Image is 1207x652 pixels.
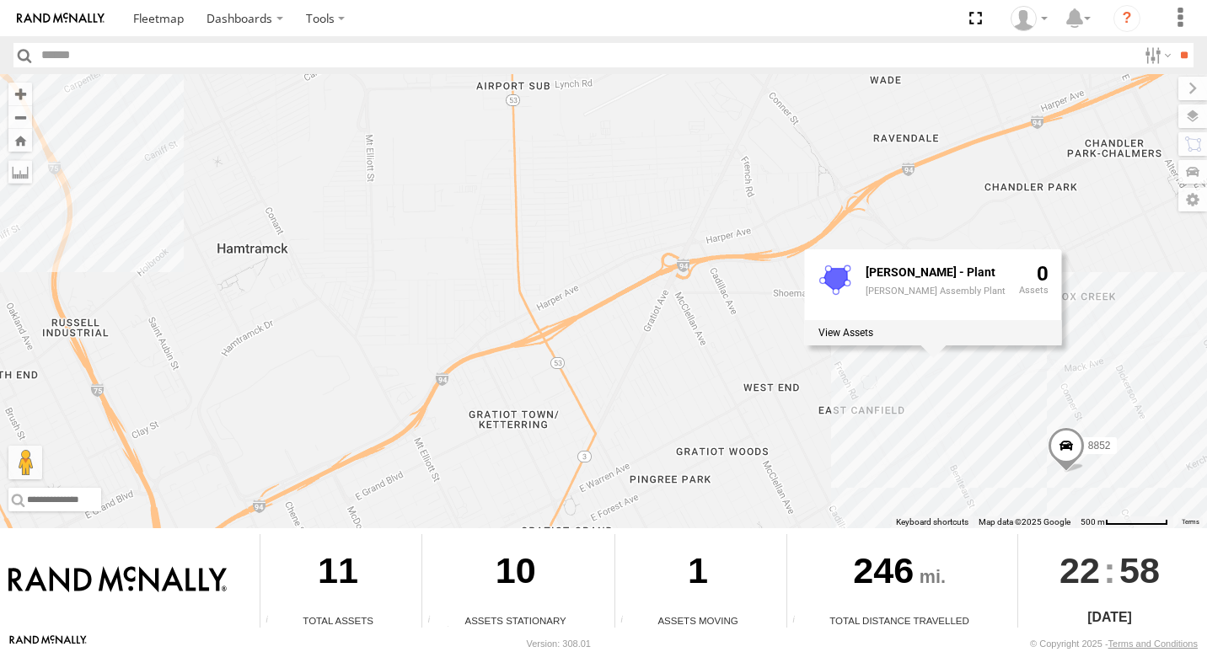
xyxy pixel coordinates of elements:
div: Version: 308.01 [527,639,591,649]
button: Zoom out [8,105,32,129]
div: Total distance travelled by all assets within specified date range and applied filters [787,615,813,628]
a: Terms and Conditions [1108,639,1198,649]
span: 58 [1119,534,1160,607]
span: 8852 [1088,439,1111,451]
label: Search Filter Options [1138,43,1174,67]
div: Total number of assets current in transit. [615,615,641,628]
div: Total number of assets current stationary. [422,615,448,628]
div: 11 [260,534,416,613]
a: Visit our Website [9,635,87,652]
div: Assets Moving [615,613,781,628]
div: : [1018,534,1201,607]
label: Map Settings [1178,188,1207,211]
div: [PERSON_NAME] Assembly Plant [866,286,1006,296]
div: Total Distance Travelled [787,613,1011,628]
i: ? [1113,5,1140,32]
span: 22 [1059,534,1100,607]
span: 500 m [1081,517,1105,526]
div: [DATE] [1018,607,1201,628]
div: 0 [1019,263,1049,317]
button: Keyboard shortcuts [896,516,968,528]
button: Map Scale: 500 m per 71 pixels [1076,516,1173,528]
button: Zoom Home [8,129,32,152]
label: View assets associated with this fence [818,327,873,339]
button: Zoom in [8,83,32,105]
span: Map data ©2025 Google [979,517,1070,526]
div: Assets Stationary [422,613,609,628]
div: 1 [615,534,781,613]
div: 246 [787,534,1011,613]
img: Rand McNally [8,566,227,595]
div: Total number of Enabled Assets [260,615,286,628]
img: rand-logo.svg [17,13,105,24]
div: © Copyright 2025 - [1030,639,1198,649]
div: Total Assets [260,613,416,628]
div: Valeo Dash [1005,6,1054,31]
div: Fence Name - MACK - Plant [866,266,1006,279]
a: Terms (opens in new tab) [1182,518,1199,525]
button: Drag Pegman onto the map to open Street View [8,446,42,479]
div: 10 [422,534,609,613]
label: Measure [8,160,32,184]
